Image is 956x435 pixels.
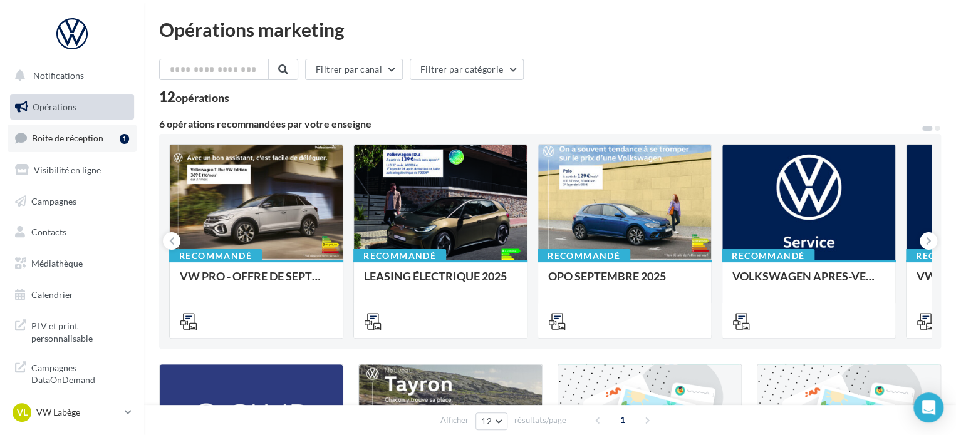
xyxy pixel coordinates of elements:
[8,94,137,120] a: Opérations
[34,165,101,175] span: Visibilité en ligne
[8,312,137,349] a: PLV et print personnalisable
[8,250,137,277] a: Médiathèque
[913,392,943,422] div: Open Intercom Messenger
[169,249,262,263] div: Recommandé
[410,59,524,80] button: Filtrer par catégorie
[514,414,566,426] span: résultats/page
[8,354,137,391] a: Campagnes DataOnDemand
[548,270,701,295] div: OPO SEPTEMBRE 2025
[180,270,333,295] div: VW PRO - OFFRE DE SEPTEMBRE 25
[159,20,941,39] div: Opérations marketing
[440,414,469,426] span: Afficher
[364,270,517,295] div: LEASING ÉLECTRIQUE 2025
[31,359,129,386] span: Campagnes DataOnDemand
[31,289,73,300] span: Calendrier
[481,416,492,426] span: 12
[475,412,507,430] button: 12
[31,195,76,206] span: Campagnes
[353,249,446,263] div: Recommandé
[613,410,633,430] span: 1
[538,249,630,263] div: Recommandé
[31,258,83,269] span: Médiathèque
[159,90,229,104] div: 12
[33,70,84,81] span: Notifications
[8,219,137,245] a: Contacts
[10,401,134,424] a: VL VW Labège
[31,317,129,344] span: PLV et print personnalisable
[8,282,137,308] a: Calendrier
[33,101,76,112] span: Opérations
[31,227,66,237] span: Contacts
[32,133,103,143] span: Boîte de réception
[732,270,885,295] div: VOLKSWAGEN APRES-VENTE
[175,92,229,103] div: opérations
[305,59,403,80] button: Filtrer par canal
[8,63,132,89] button: Notifications
[8,188,137,215] a: Campagnes
[36,406,120,419] p: VW Labège
[8,157,137,183] a: Visibilité en ligne
[120,134,129,144] div: 1
[159,119,921,129] div: 6 opérations recommandées par votre enseigne
[17,406,28,419] span: VL
[722,249,814,263] div: Recommandé
[8,125,137,151] a: Boîte de réception1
